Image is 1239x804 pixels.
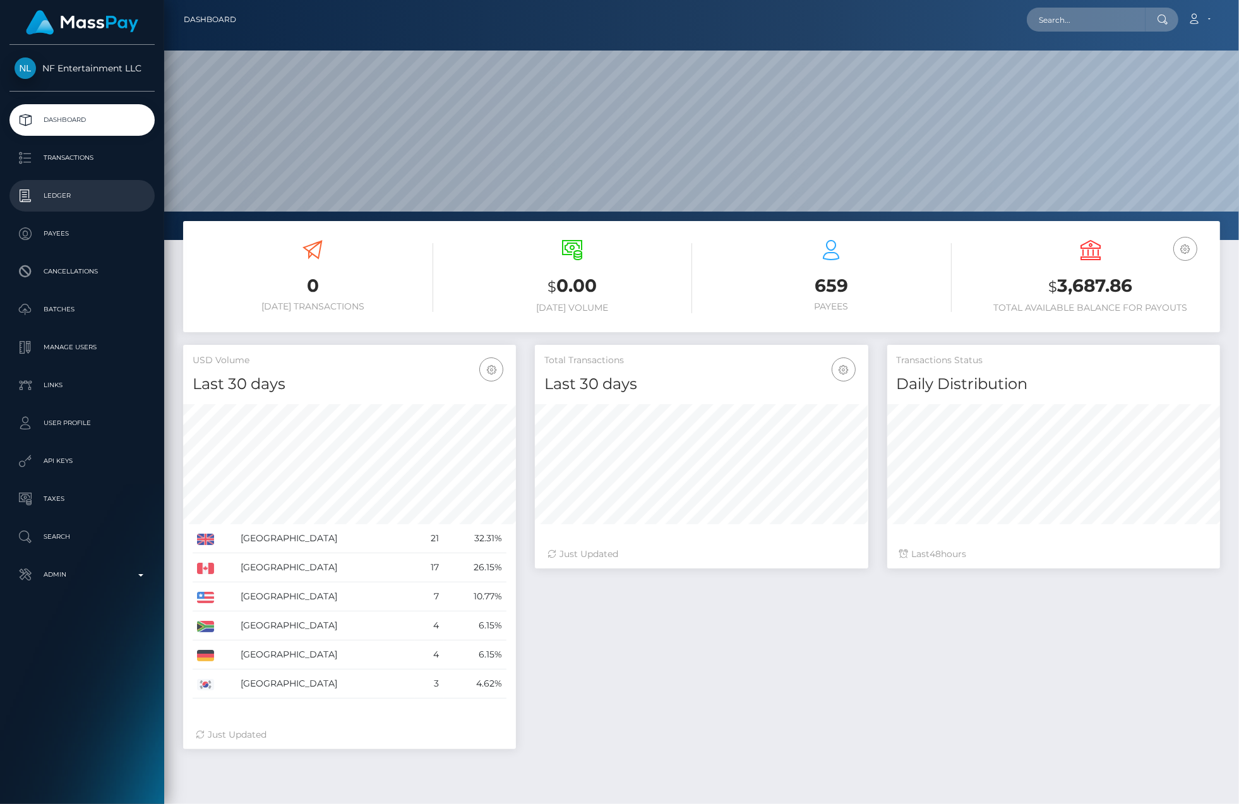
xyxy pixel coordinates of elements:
[15,148,150,167] p: Transactions
[444,669,507,699] td: 4.62%
[444,553,507,582] td: 26.15%
[15,338,150,357] p: Manage Users
[444,582,507,611] td: 10.77%
[9,559,155,591] a: Admin
[197,621,214,632] img: ZA.png
[197,592,214,603] img: US.png
[15,111,150,129] p: Dashboard
[971,273,1211,299] h3: 3,687.86
[1048,278,1057,296] small: $
[15,186,150,205] p: Ledger
[15,489,150,508] p: Taxes
[971,303,1211,313] h6: Total Available Balance for Payouts
[197,650,214,661] img: DE.png
[548,548,855,561] div: Just Updated
[548,278,556,296] small: $
[444,611,507,640] td: 6.15%
[9,407,155,439] a: User Profile
[15,57,36,79] img: NF Entertainment LLC
[9,256,155,287] a: Cancellations
[9,294,155,325] a: Batches
[415,524,444,553] td: 21
[415,669,444,699] td: 3
[9,63,155,74] span: NF Entertainment LLC
[236,611,414,640] td: [GEOGRAPHIC_DATA]
[544,373,858,395] h4: Last 30 days
[197,679,214,690] img: KR.png
[9,445,155,477] a: API Keys
[26,10,138,35] img: MassPay Logo
[15,414,150,433] p: User Profile
[1027,8,1146,32] input: Search...
[897,354,1211,367] h5: Transactions Status
[930,548,942,560] span: 48
[197,534,214,545] img: GB.png
[9,332,155,363] a: Manage Users
[9,483,155,515] a: Taxes
[197,563,214,574] img: CA.png
[9,521,155,553] a: Search
[236,582,414,611] td: [GEOGRAPHIC_DATA]
[193,354,506,367] h5: USD Volume
[9,142,155,174] a: Transactions
[193,301,433,312] h6: [DATE] Transactions
[444,640,507,669] td: 6.15%
[15,376,150,395] p: Links
[15,224,150,243] p: Payees
[236,640,414,669] td: [GEOGRAPHIC_DATA]
[897,373,1211,395] h4: Daily Distribution
[452,303,693,313] h6: [DATE] Volume
[236,524,414,553] td: [GEOGRAPHIC_DATA]
[15,565,150,584] p: Admin
[15,452,150,471] p: API Keys
[415,582,444,611] td: 7
[544,354,858,367] h5: Total Transactions
[15,300,150,319] p: Batches
[15,527,150,546] p: Search
[900,548,1207,561] div: Last hours
[415,611,444,640] td: 4
[9,369,155,401] a: Links
[415,640,444,669] td: 4
[711,273,952,298] h3: 659
[9,218,155,249] a: Payees
[15,262,150,281] p: Cancellations
[9,104,155,136] a: Dashboard
[711,301,952,312] h6: Payees
[184,6,236,33] a: Dashboard
[193,273,433,298] h3: 0
[193,373,506,395] h4: Last 30 days
[236,553,414,582] td: [GEOGRAPHIC_DATA]
[452,273,693,299] h3: 0.00
[9,180,155,212] a: Ledger
[236,669,414,699] td: [GEOGRAPHIC_DATA]
[415,553,444,582] td: 17
[196,728,503,741] div: Just Updated
[444,524,507,553] td: 32.31%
